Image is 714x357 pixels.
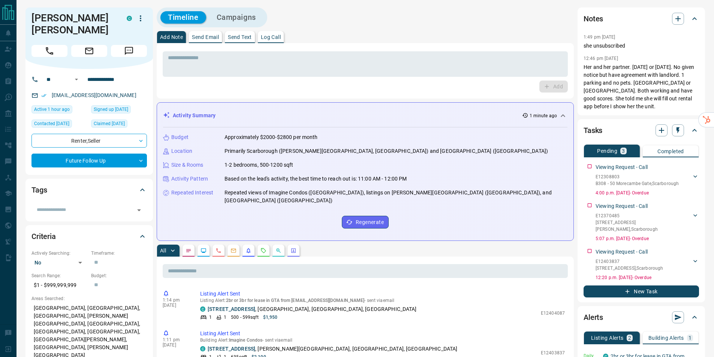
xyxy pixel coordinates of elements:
[31,105,87,116] div: Mon Sep 15 2025
[31,227,147,245] div: Criteria
[596,163,648,171] p: Viewing Request - Call
[596,190,699,196] p: 4:00 p.m. [DATE] - Overdue
[597,148,617,154] p: Pending
[163,297,189,303] p: 1:14 pm
[173,112,216,119] p: Activity Summary
[34,120,69,127] span: Contacted [DATE]
[584,124,602,136] h2: Tasks
[72,75,81,84] button: Open
[596,211,699,234] div: E12370485[STREET_ADDRESS][PERSON_NAME],Scarborough
[261,34,281,40] p: Log Call
[225,175,407,183] p: Based on the lead's activity, the best time to reach out is: 11:00 AM - 12:00 PM
[648,335,684,341] p: Building Alerts
[41,93,46,98] svg: Email Verified
[71,45,107,57] span: Email
[584,308,699,326] div: Alerts
[231,248,237,254] svg: Emails
[160,248,166,253] p: All
[225,189,567,205] p: Repeated views of Imagine Condos ([GEOGRAPHIC_DATA]), listings on [PERSON_NAME][GEOGRAPHIC_DATA] ...
[31,257,87,269] div: No
[541,350,565,356] p: E12403837
[31,250,87,257] p: Actively Searching:
[596,248,648,256] p: Viewing Request - Call
[200,306,205,312] div: condos.ca
[52,92,136,98] a: [EMAIL_ADDRESS][DOMAIN_NAME]
[596,274,699,281] p: 12:20 p.m. [DATE] - Overdue
[186,248,192,254] svg: Notes
[31,184,47,196] h2: Tags
[225,147,548,155] p: Primarily Scarborough ([PERSON_NAME][GEOGRAPHIC_DATA], [GEOGRAPHIC_DATA]) and [GEOGRAPHIC_DATA] (...
[163,303,189,308] p: [DATE]
[584,285,699,297] button: New Task
[229,338,263,343] span: Imagine Condos
[94,120,125,127] span: Claimed [DATE]
[541,310,565,317] p: E12404087
[596,265,663,272] p: [STREET_ADDRESS] , Scarborough
[200,346,205,351] div: condos.ca
[200,290,565,298] p: Listing Alert Sent
[225,161,293,169] p: 1-2 bedrooms, 500-1200 sqft
[208,306,255,312] a: [STREET_ADDRESS]
[200,330,565,338] p: Listing Alert Sent
[596,258,663,265] p: E12403837
[31,230,56,242] h2: Criteria
[228,34,252,40] p: Send Text
[91,272,147,279] p: Budget:
[260,248,266,254] svg: Requests
[596,202,648,210] p: Viewing Request - Call
[160,11,206,24] button: Timeline
[216,248,222,254] svg: Calls
[342,216,389,229] button: Regenerate
[192,34,219,40] p: Send Email
[208,345,457,353] p: , [PERSON_NAME][GEOGRAPHIC_DATA], [GEOGRAPHIC_DATA], [GEOGRAPHIC_DATA]
[231,314,258,321] p: 500 - 599 sqft
[596,172,699,188] div: E12308803B308 - 50 Morecambe Gate,Scarborough
[171,147,192,155] p: Location
[31,12,115,36] h1: [PERSON_NAME] [PERSON_NAME]
[224,314,226,321] p: 1
[34,106,70,113] span: Active 1 hour ago
[689,335,692,341] p: 1
[209,314,212,321] p: 1
[208,346,255,352] a: [STREET_ADDRESS]
[591,335,624,341] p: Listing Alerts
[622,148,625,154] p: 3
[31,279,87,291] p: $1 - $999,999,999
[163,342,189,348] p: [DATE]
[171,189,213,197] p: Repeated Interest
[91,105,147,116] div: Sun Jul 28 2024
[200,338,565,343] p: Building Alert : - sent via email
[657,149,684,154] p: Completed
[584,42,699,50] p: she unsubscribed
[200,298,565,303] p: Listing Alert : - sent via email
[225,133,318,141] p: Approximately $2000-$2800 per month
[160,34,183,40] p: Add Note
[596,212,692,219] p: E12370485
[628,335,631,341] p: 2
[584,121,699,139] div: Tasks
[584,10,699,28] div: Notes
[596,180,679,187] p: B308 - 50 Morecambe Gate , Scarborough
[31,119,87,130] div: Tue Sep 02 2025
[584,13,603,25] h2: Notes
[584,311,603,323] h2: Alerts
[584,63,699,111] p: Her and her partner. [DATE] or [DATE]. No given notice but have agreement with landlord. 1 parkin...
[171,161,204,169] p: Size & Rooms
[208,305,417,313] p: , [GEOGRAPHIC_DATA], [GEOGRAPHIC_DATA], [GEOGRAPHIC_DATA]
[31,134,147,148] div: Renter , Seller
[134,205,144,215] button: Open
[127,16,132,21] div: condos.ca
[596,235,699,242] p: 5:07 p.m. [DATE] - Overdue
[530,112,557,119] p: 1 minute ago
[584,56,618,61] p: 12:46 pm [DATE]
[171,133,189,141] p: Budget
[31,45,67,57] span: Call
[31,181,147,199] div: Tags
[596,219,692,233] p: [STREET_ADDRESS][PERSON_NAME] , Scarborough
[596,173,679,180] p: E12308803
[94,106,128,113] span: Signed up [DATE]
[201,248,207,254] svg: Lead Browsing Activity
[31,154,147,167] div: Future Follow Up
[263,314,278,321] p: $1,950
[245,248,251,254] svg: Listing Alerts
